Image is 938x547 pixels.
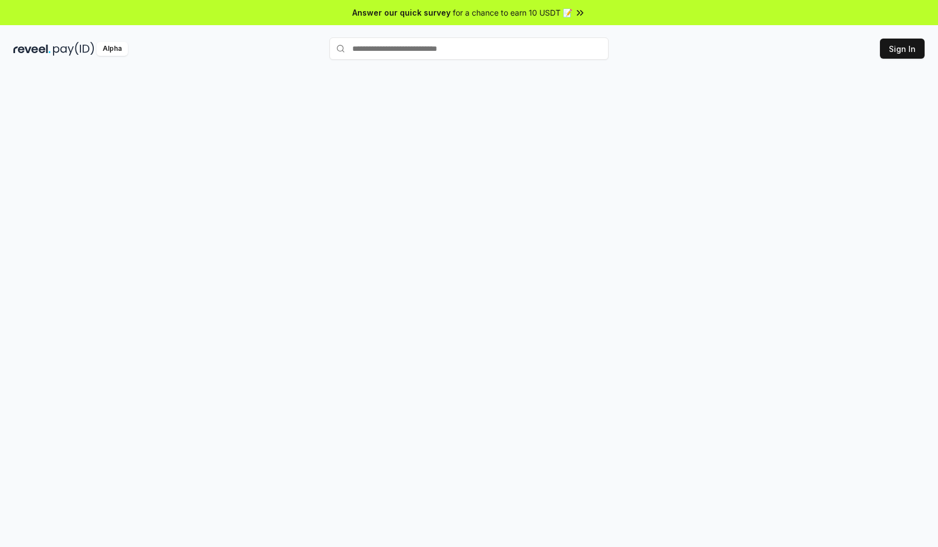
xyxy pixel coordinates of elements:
[352,7,451,18] span: Answer our quick survey
[53,42,94,56] img: pay_id
[13,42,51,56] img: reveel_dark
[880,39,925,59] button: Sign In
[453,7,572,18] span: for a chance to earn 10 USDT 📝
[97,42,128,56] div: Alpha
